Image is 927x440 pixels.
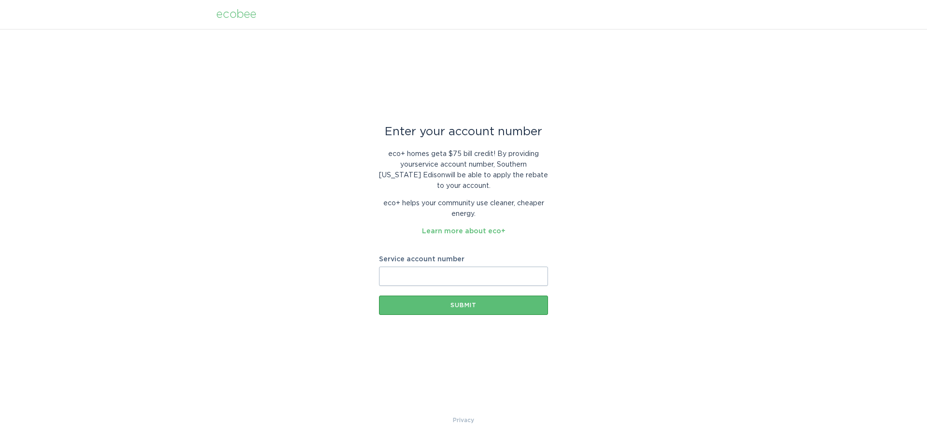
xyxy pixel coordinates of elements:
[422,228,506,235] a: Learn more about eco+
[379,198,548,219] p: eco+ helps your community use cleaner, cheaper energy.
[379,256,548,263] label: Service account number
[379,296,548,315] button: Submit
[216,9,256,20] div: ecobee
[384,302,543,308] div: Submit
[453,415,474,426] a: Privacy Policy & Terms of Use
[379,127,548,137] div: Enter your account number
[379,149,548,191] p: eco+ homes get a $75 bill credit ! By providing your service account number , Southern [US_STATE]...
